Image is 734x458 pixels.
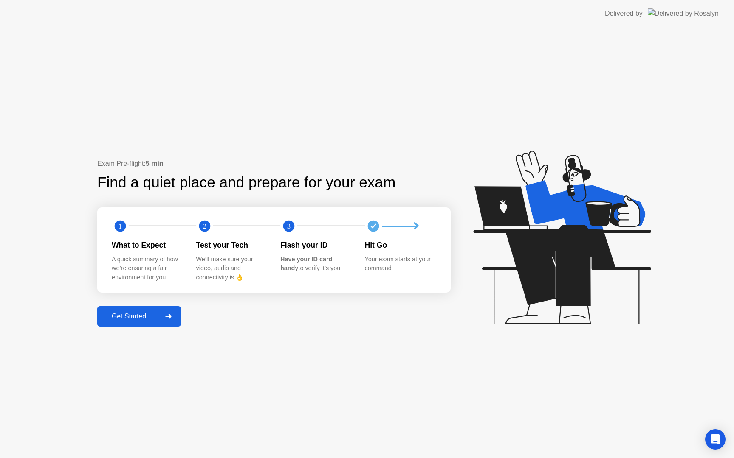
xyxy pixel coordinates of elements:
[280,256,332,272] b: Have your ID card handy
[119,222,122,230] text: 1
[112,240,183,251] div: What to Expect
[280,255,351,273] div: to verify it’s you
[365,240,436,251] div: Hit Go
[648,8,719,18] img: Delivered by Rosalyn
[203,222,206,230] text: 2
[365,255,436,273] div: Your exam starts at your command
[605,8,643,19] div: Delivered by
[146,160,164,167] b: 5 min
[705,429,726,450] div: Open Intercom Messenger
[196,255,267,282] div: We’ll make sure your video, audio and connectivity is 👌
[112,255,183,282] div: A quick summary of how we’re ensuring a fair environment for you
[97,171,397,194] div: Find a quiet place and prepare for your exam
[97,159,451,169] div: Exam Pre-flight:
[196,240,267,251] div: Test your Tech
[280,240,351,251] div: Flash your ID
[287,222,291,230] text: 3
[100,313,158,320] div: Get Started
[97,306,181,327] button: Get Started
